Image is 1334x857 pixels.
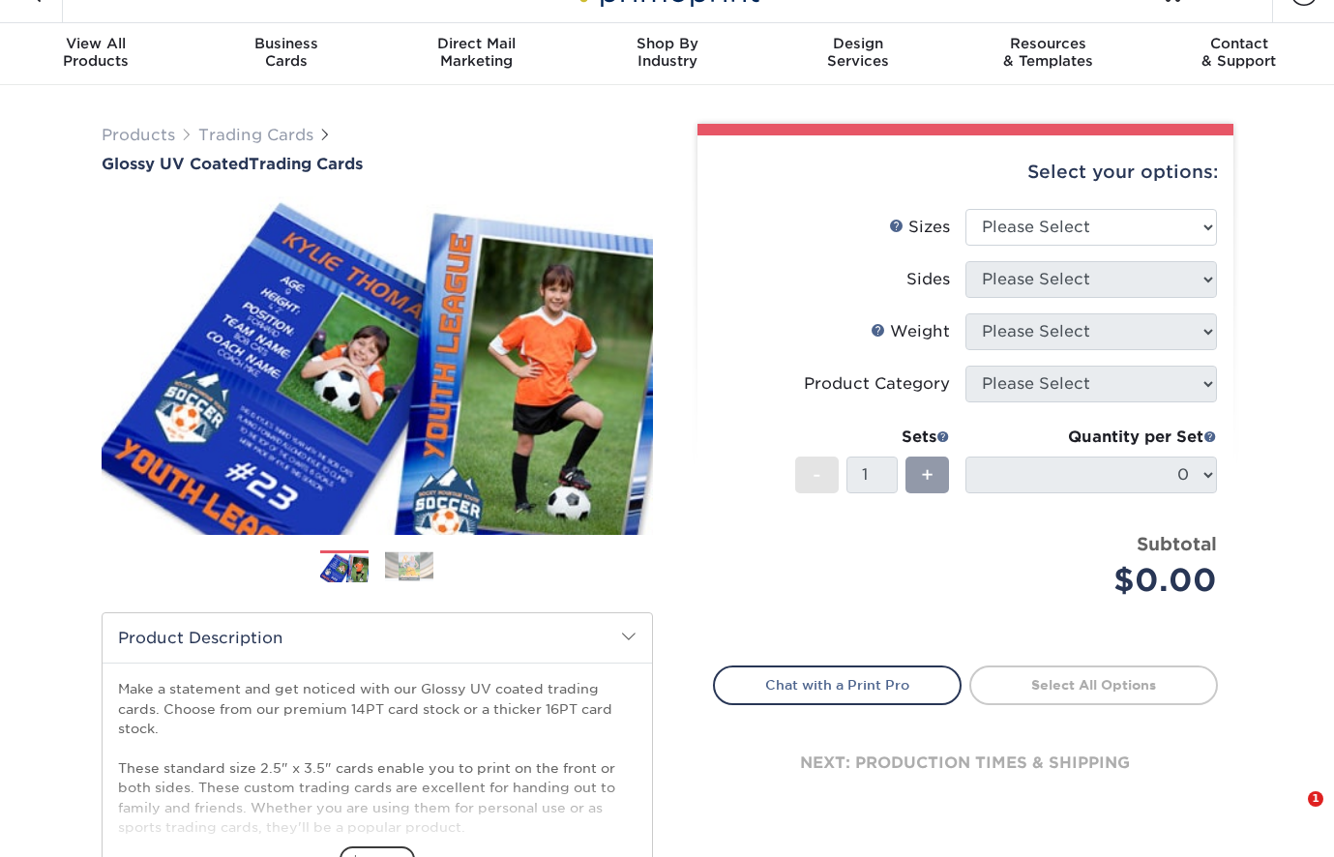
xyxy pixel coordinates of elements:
[1143,35,1334,52] span: Contact
[320,551,369,585] img: Trading Cards 01
[381,23,572,85] a: Direct MailMarketing
[713,135,1218,209] div: Select your options:
[953,35,1143,70] div: & Templates
[1308,791,1323,807] span: 1
[953,35,1143,52] span: Resources
[762,35,953,52] span: Design
[385,551,433,581] img: Trading Cards 02
[102,155,653,173] h1: Trading Cards
[1143,23,1334,85] a: Contact& Support
[871,320,950,343] div: Weight
[969,665,1218,704] a: Select All Options
[1268,791,1315,838] iframe: Intercom live chat
[191,35,381,70] div: Cards
[381,35,572,70] div: Marketing
[381,35,572,52] span: Direct Mail
[804,372,950,396] div: Product Category
[102,175,653,556] img: Glossy UV Coated 01
[198,126,313,144] a: Trading Cards
[965,426,1217,449] div: Quantity per Set
[191,23,381,85] a: BusinessCards
[1143,35,1334,70] div: & Support
[1137,533,1217,554] strong: Subtotal
[102,155,653,173] a: Glossy UV CoatedTrading Cards
[762,35,953,70] div: Services
[795,426,950,449] div: Sets
[813,460,821,489] span: -
[906,268,950,291] div: Sides
[103,613,652,663] h2: Product Description
[980,557,1217,604] div: $0.00
[572,35,762,52] span: Shop By
[102,155,249,173] span: Glossy UV Coated
[889,216,950,239] div: Sizes
[572,23,762,85] a: Shop ByIndustry
[953,23,1143,85] a: Resources& Templates
[713,705,1218,821] div: next: production times & shipping
[921,460,934,489] span: +
[572,35,762,70] div: Industry
[762,23,953,85] a: DesignServices
[102,126,175,144] a: Products
[713,665,962,704] a: Chat with a Print Pro
[191,35,381,52] span: Business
